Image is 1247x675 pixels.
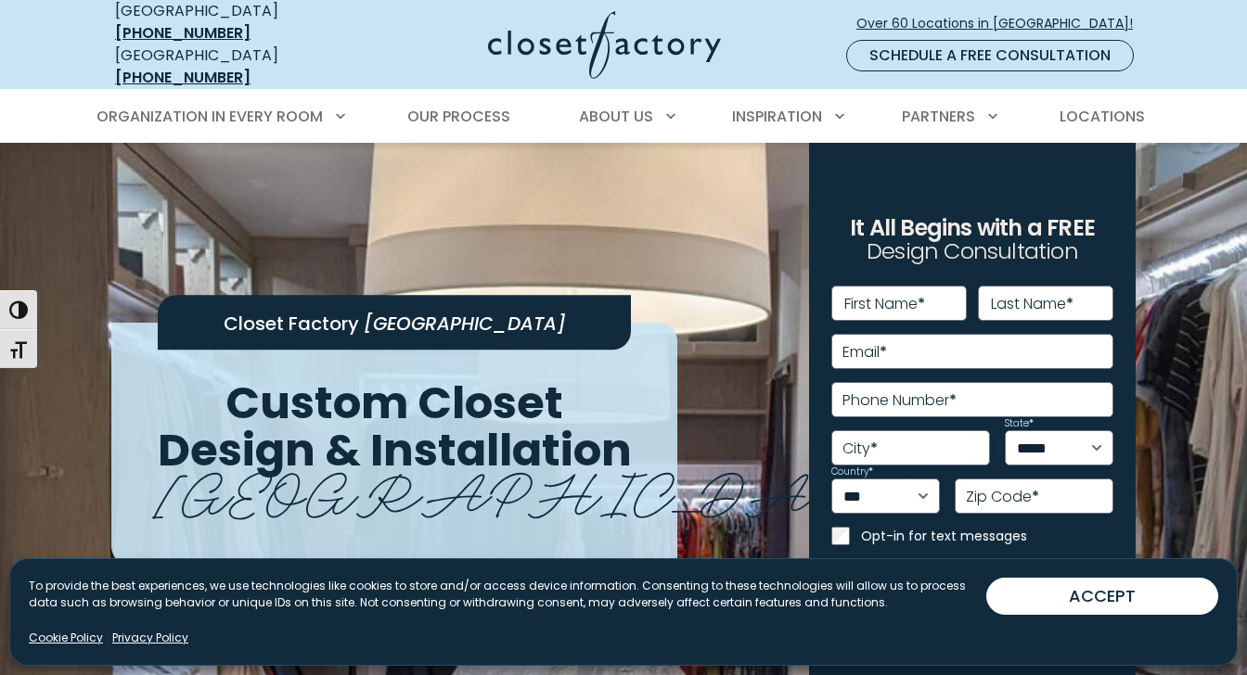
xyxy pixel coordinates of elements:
[488,11,721,79] img: Closet Factory Logo
[842,345,887,360] label: Email
[831,467,873,477] label: Country
[842,441,878,456] label: City
[96,106,323,127] span: Organization in Every Room
[850,212,1095,243] span: It All Begins with a FREE
[867,236,1078,267] span: Design Consultation
[29,578,986,611] p: To provide the best experiences, we use technologies like cookies to store and/or access device i...
[407,106,510,127] span: Our Process
[84,91,1163,143] nav: Primary Menu
[990,556,1053,570] a: Privacy Policy
[1005,419,1034,428] label: State
[579,106,653,127] span: About Us
[732,106,822,127] span: Inspiration
[154,446,947,530] span: [GEOGRAPHIC_DATA]
[846,40,1134,71] a: Schedule a Free Consultation
[856,14,1148,33] span: Over 60 Locations in [GEOGRAPHIC_DATA]!
[112,630,188,646] a: Privacy Policy
[842,393,957,408] label: Phone Number
[844,297,925,312] label: First Name
[158,372,632,481] span: Custom Closet Design & Installation
[224,311,359,337] span: Closet Factory
[364,311,566,337] span: [GEOGRAPHIC_DATA]
[986,578,1218,615] button: ACCEPT
[855,7,1149,40] a: Over 60 Locations in [GEOGRAPHIC_DATA]!
[861,527,1113,545] label: Opt-in for text messages
[991,297,1073,312] label: Last Name
[1060,106,1145,127] span: Locations
[115,67,251,88] a: [PHONE_NUMBER]
[115,22,251,44] a: [PHONE_NUMBER]
[966,490,1039,504] label: Zip Code
[29,630,103,646] a: Cookie Policy
[902,106,975,127] span: Partners
[115,45,342,89] div: [GEOGRAPHIC_DATA]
